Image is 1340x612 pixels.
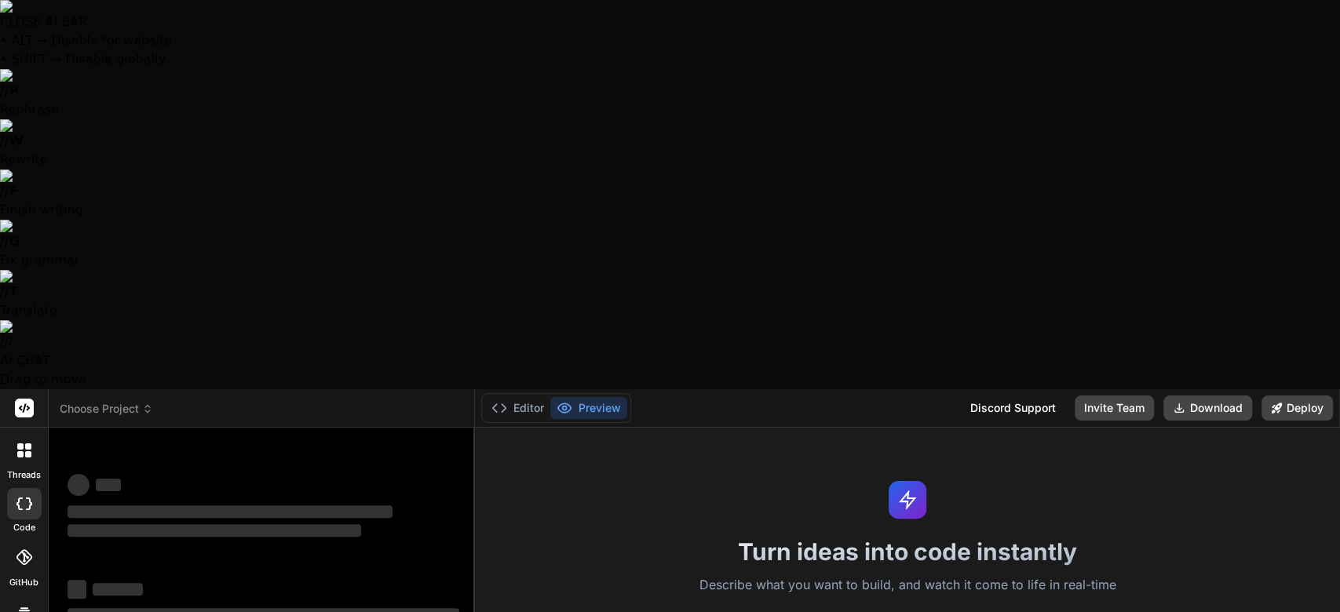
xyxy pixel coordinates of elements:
span: ‌ [93,583,143,596]
label: code [13,521,35,534]
label: threads [7,468,41,482]
button: Preview [550,397,627,419]
span: ‌ [68,474,89,496]
span: Choose Project [60,401,153,417]
button: Invite Team [1075,395,1154,421]
h1: Turn ideas into code instantly [484,537,1331,566]
span: ‌ [96,479,121,491]
span: ‌ [68,524,361,537]
span: ‌ [68,505,393,518]
span: ‌ [68,580,86,599]
button: Download [1163,395,1252,421]
button: Deploy [1261,395,1333,421]
p: Describe what you want to build, and watch it come to life in real-time [484,575,1331,596]
label: GitHub [9,576,38,589]
button: Editor [485,397,550,419]
div: Discord Support [961,395,1065,421]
